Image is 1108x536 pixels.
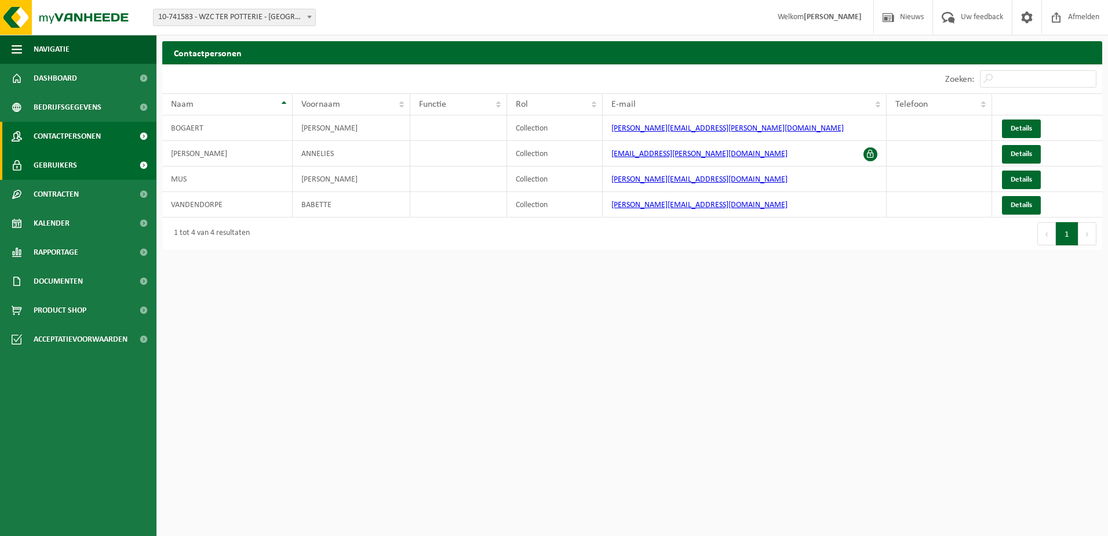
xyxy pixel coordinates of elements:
[293,115,411,141] td: [PERSON_NAME]
[1011,125,1032,132] span: Details
[34,325,127,354] span: Acceptatievoorwaarden
[34,93,101,122] span: Bedrijfsgegevens
[611,100,636,109] span: E-mail
[611,201,788,209] a: [PERSON_NAME][EMAIL_ADDRESS][DOMAIN_NAME]
[945,75,974,84] label: Zoeken:
[1011,201,1032,209] span: Details
[611,124,844,133] a: [PERSON_NAME][EMAIL_ADDRESS][PERSON_NAME][DOMAIN_NAME]
[507,141,603,166] td: Collection
[507,166,603,192] td: Collection
[1002,145,1041,164] a: Details
[1002,119,1041,138] a: Details
[293,141,411,166] td: ANNELIES
[419,100,446,109] span: Functie
[1011,176,1032,183] span: Details
[168,223,250,244] div: 1 tot 4 van 4 resultaten
[162,166,293,192] td: MUS
[611,175,788,184] a: [PERSON_NAME][EMAIL_ADDRESS][DOMAIN_NAME]
[1011,150,1032,158] span: Details
[34,209,70,238] span: Kalender
[507,115,603,141] td: Collection
[516,100,528,109] span: Rol
[34,122,101,151] span: Contactpersonen
[162,192,293,218] td: VANDENDORPE
[1002,171,1041,189] a: Details
[293,166,411,192] td: [PERSON_NAME]
[162,141,293,166] td: [PERSON_NAME]
[507,192,603,218] td: Collection
[1078,222,1096,245] button: Next
[301,100,340,109] span: Voornaam
[611,150,788,158] a: [EMAIL_ADDRESS][PERSON_NAME][DOMAIN_NAME]
[162,41,1102,64] h2: Contactpersonen
[154,9,315,26] span: 10-741583 - WZC TER POTTERIE - BRUGGE
[171,100,194,109] span: Naam
[804,13,862,21] strong: [PERSON_NAME]
[293,192,411,218] td: BABETTE
[153,9,316,26] span: 10-741583 - WZC TER POTTERIE - BRUGGE
[895,100,928,109] span: Telefoon
[162,115,293,141] td: BOGAERT
[34,267,83,296] span: Documenten
[34,35,70,64] span: Navigatie
[34,238,78,267] span: Rapportage
[1037,222,1056,245] button: Previous
[34,296,86,325] span: Product Shop
[34,180,79,209] span: Contracten
[1056,222,1078,245] button: 1
[34,64,77,93] span: Dashboard
[1002,196,1041,215] a: Details
[34,151,77,180] span: Gebruikers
